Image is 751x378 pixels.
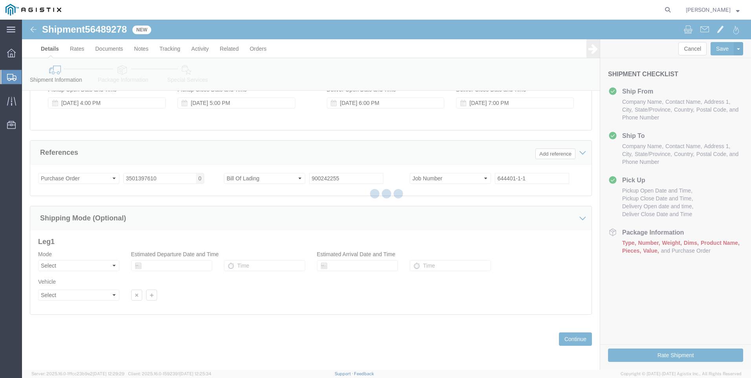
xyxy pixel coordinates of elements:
span: [DATE] 12:29:29 [93,371,125,376]
span: Client: 2025.16.0-1592391 [128,371,211,376]
a: Feedback [354,371,374,376]
img: logo [5,4,61,16]
span: JJ Bighorse [686,6,731,14]
button: [PERSON_NAME] [685,5,740,15]
a: Support [335,371,354,376]
span: Server: 2025.16.0-1ffcc23b9e2 [31,371,125,376]
span: [DATE] 12:25:34 [180,371,211,376]
span: Copyright © [DATE]-[DATE] Agistix Inc., All Rights Reserved [621,371,742,377]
